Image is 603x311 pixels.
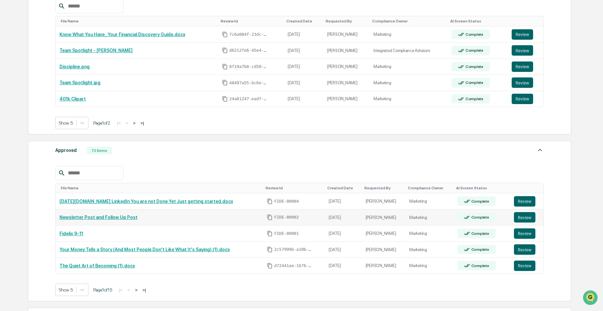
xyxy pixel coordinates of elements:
a: 401k Clipart [59,96,86,101]
span: Preclearance [13,82,42,88]
div: Toggle SortBy [286,19,320,23]
span: 8f19a7b8-cd50-4e69-8430-d55cd8dd963e [229,64,268,69]
a: 🖐️Preclearance [4,79,45,91]
div: Toggle SortBy [513,19,541,23]
span: Page 1 of 15 [93,287,112,292]
span: Copy Id [222,64,228,70]
span: Copy Id [267,231,273,237]
div: Toggle SortBy [456,186,507,190]
span: 2c57999b-a10b-490f-a213-417dd50a5102 [274,247,313,252]
button: < [124,120,130,126]
p: How can we help? [7,14,118,24]
button: Review [512,77,533,88]
td: Marketing [405,225,453,242]
td: [DATE] [284,75,323,91]
td: [PERSON_NAME] [362,258,406,274]
div: Complete [464,48,483,53]
a: Review [514,244,540,255]
div: Complete [470,247,489,252]
span: Copy Id [222,80,228,86]
td: [DATE] [284,26,323,43]
button: Review [514,228,535,239]
button: > [133,287,139,293]
div: Approved [55,146,77,155]
td: [PERSON_NAME] [323,43,370,59]
a: Team Spotlight - [PERSON_NAME] [59,48,133,53]
div: Toggle SortBy [450,19,505,23]
td: [DATE] [325,193,361,210]
a: Review [514,261,540,271]
a: Review [512,94,540,104]
a: 🗄️Attestations [45,79,83,91]
button: Review [512,61,533,72]
td: Marketing [370,91,448,107]
span: FIDE-00004 [274,199,299,204]
button: Review [514,212,535,223]
a: Review [512,61,540,72]
span: Copy Id [267,247,273,252]
button: < [125,287,132,293]
td: Marketing [405,210,453,226]
td: [PERSON_NAME] [323,26,370,43]
a: Team Spotlight.jpg [59,80,100,85]
div: Toggle SortBy [515,186,541,190]
div: Toggle SortBy [364,186,403,190]
a: Review [512,77,540,88]
div: Toggle SortBy [61,186,260,190]
span: 7c6a084f-23dc-4d1e-acaa-72bea7f9d235 [229,32,268,37]
span: d6212fe6-45e4-4531-bab4-e6d2f19807a5 [229,48,268,53]
span: FIDE-00002 [274,215,299,220]
td: [PERSON_NAME] [323,59,370,75]
span: Copy Id [267,214,273,220]
a: 🔎Data Lookup [4,92,44,103]
td: Marketing [370,75,448,91]
div: Complete [464,97,483,101]
a: Review [512,45,540,56]
a: Fidelis 9-11 [59,231,83,236]
div: Complete [464,80,483,85]
div: Toggle SortBy [408,186,451,190]
div: Toggle SortBy [326,19,367,23]
td: Marketing [405,193,453,210]
button: Review [514,244,535,255]
span: Attestations [54,82,81,88]
td: [DATE] [284,43,323,59]
td: [PERSON_NAME] [323,75,370,91]
button: Review [512,29,533,40]
td: [DATE] [325,242,361,258]
div: Start new chat [22,50,107,56]
span: Copy Id [267,198,273,204]
span: Page 1 of 2 [93,120,110,126]
div: Complete [470,199,489,204]
td: [DATE] [284,91,323,107]
span: Copy Id [267,263,273,269]
div: Toggle SortBy [221,19,281,23]
button: >| [140,287,148,293]
a: The Quiet Art of Becoming (1).docx [59,263,135,268]
div: Complete [464,64,483,69]
div: 🖐️ [7,83,12,88]
span: FIDE-00001 [274,231,299,236]
div: 72 Items [86,147,112,155]
button: Review [514,261,535,271]
button: |< [115,120,123,126]
div: Toggle SortBy [266,186,322,190]
div: Complete [470,231,489,236]
span: 24a81247-eadf-4a65-aa0e-eb8b48781220 [229,96,268,101]
td: [PERSON_NAME] [362,193,406,210]
a: Discipline.png [59,64,90,69]
div: We're available if you need us! [22,56,82,61]
td: Marketing [370,26,448,43]
button: |< [117,287,125,293]
span: Copy Id [222,47,228,53]
a: Review [514,212,540,223]
td: [PERSON_NAME] [362,242,406,258]
span: Copy Id [222,32,228,37]
iframe: Open customer support [582,290,600,307]
span: Pylon [65,110,79,115]
td: [DATE] [284,59,323,75]
span: Data Lookup [13,94,41,101]
td: [PERSON_NAME] [362,225,406,242]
